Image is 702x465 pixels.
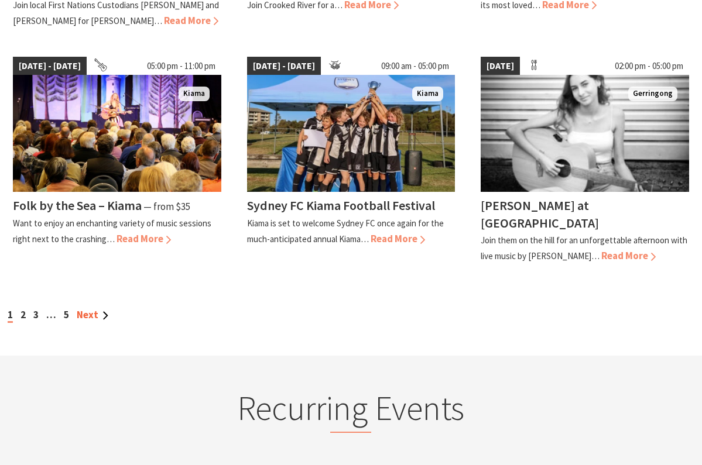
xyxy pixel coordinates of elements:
[77,308,108,321] a: Next
[13,57,221,264] a: [DATE] - [DATE] 05:00 pm - 11:00 pm Folk by the Sea - Showground Pavilion Kiama Folk by the Sea –...
[628,87,677,101] span: Gerringong
[609,57,689,75] span: 02:00 pm - 05:00 pm
[247,57,456,264] a: [DATE] - [DATE] 09:00 am - 05:00 pm sfc-kiama-football-festival-2 Kiama Sydney FC Kiama Football ...
[481,57,689,264] a: [DATE] 02:00 pm - 05:00 pm Tayah Larsen Gerringong [PERSON_NAME] at [GEOGRAPHIC_DATA] Join them o...
[20,308,26,321] a: 2
[8,308,13,323] span: 1
[247,197,435,213] h4: Sydney FC Kiama Football Festival
[481,235,687,261] p: Join them on the hill for an unforgettable afternoon with live music by [PERSON_NAME]…
[601,249,656,262] span: Read More
[481,75,689,192] img: Tayah Larsen
[164,14,218,27] span: Read More
[143,200,190,213] span: ⁠— from $35
[481,57,520,75] span: [DATE]
[179,87,210,101] span: Kiama
[64,308,69,321] a: 5
[375,57,455,75] span: 09:00 am - 05:00 pm
[141,57,221,75] span: 05:00 pm - 11:00 pm
[117,232,171,245] span: Read More
[247,57,321,75] span: [DATE] - [DATE]
[13,57,87,75] span: [DATE] - [DATE]
[247,218,444,244] p: Kiama is set to welcome Sydney FC once again for the much-anticipated annual Kiama…
[13,197,142,213] h4: Folk by the Sea – Kiama
[13,218,211,244] p: Want to enjoy an enchanting variety of music sessions right next to the crashing…
[13,75,221,192] img: Folk by the Sea - Showground Pavilion
[122,388,580,433] h2: Recurring Events
[481,197,599,230] h4: [PERSON_NAME] at [GEOGRAPHIC_DATA]
[33,308,39,321] a: 3
[371,232,425,245] span: Read More
[412,87,443,101] span: Kiama
[247,75,456,192] img: sfc-kiama-football-festival-2
[46,308,56,321] span: …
